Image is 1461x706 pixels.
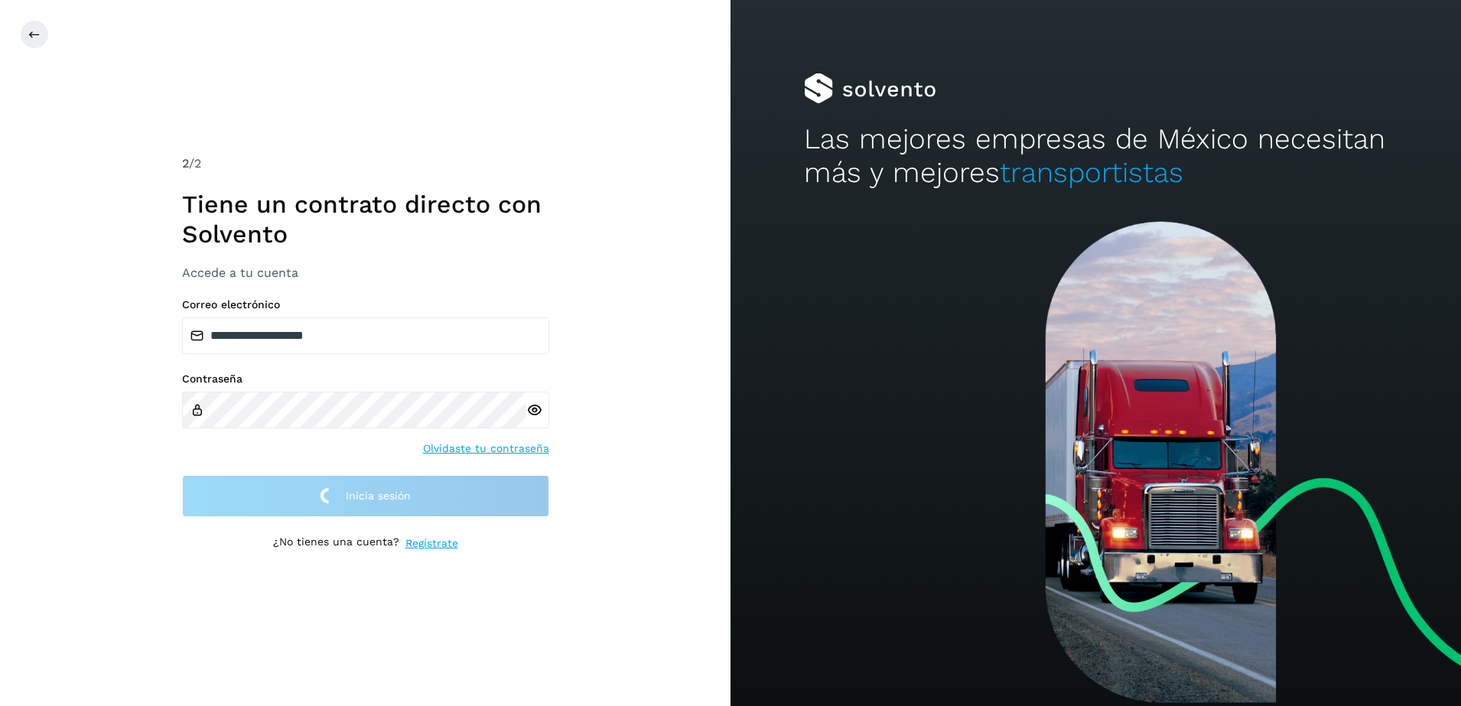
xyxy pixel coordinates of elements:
span: 2 [182,156,189,171]
span: transportistas [1000,156,1183,189]
label: Correo electrónico [182,298,549,311]
button: Inicia sesión [182,475,549,517]
a: Regístrate [405,535,458,551]
h3: Accede a tu cuenta [182,265,549,280]
span: Inicia sesión [346,490,411,501]
label: Contraseña [182,373,549,386]
h2: Las mejores empresas de México necesitan más y mejores [804,122,1388,190]
div: /2 [182,155,549,173]
p: ¿No tienes una cuenta? [273,535,399,551]
h1: Tiene un contrato directo con Solvento [182,190,549,249]
a: Olvidaste tu contraseña [423,441,549,457]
